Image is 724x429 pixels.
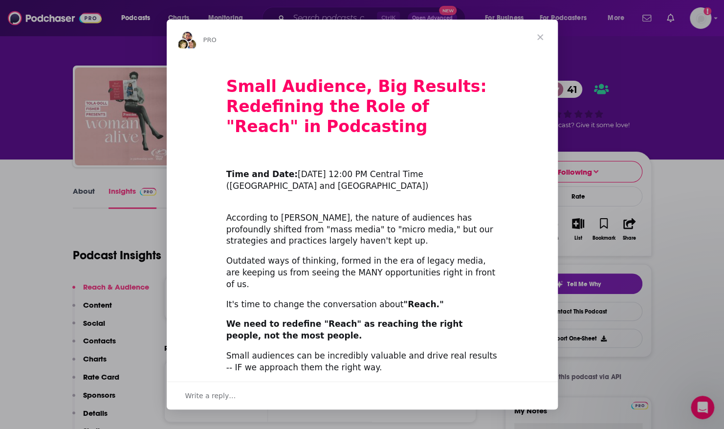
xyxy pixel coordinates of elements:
img: Dave avatar [185,39,197,50]
span: Close [523,20,558,55]
b: Small Audience, Big Results: Redefining the Role of "Reach" in Podcasting [226,77,487,136]
div: Small audiences can be incredibly valuable and drive real results -- IF we approach them the righ... [226,350,498,374]
b: Time and Date: [226,169,298,179]
img: Barbara avatar [177,39,189,50]
div: According to [PERSON_NAME], the nature of audiences has profoundly shifted from "mass media" to "... [226,201,498,247]
b: We need to redefine "Reach" as reaching the right people, not the most people. [226,319,463,340]
div: ​ [DATE] 12:00 PM Central Time ([GEOGRAPHIC_DATA] and [GEOGRAPHIC_DATA]) [226,158,498,192]
span: Write a reply… [185,389,236,402]
div: Outdated ways of thinking, formed in the era of legacy media, are keeping us from seeing the MANY... [226,255,498,290]
b: "Reach." [403,299,443,309]
span: PRO [203,36,217,44]
div: It's time to change the conversation about [226,299,498,311]
div: Open conversation and reply [167,382,558,409]
img: Sydney avatar [181,31,193,43]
